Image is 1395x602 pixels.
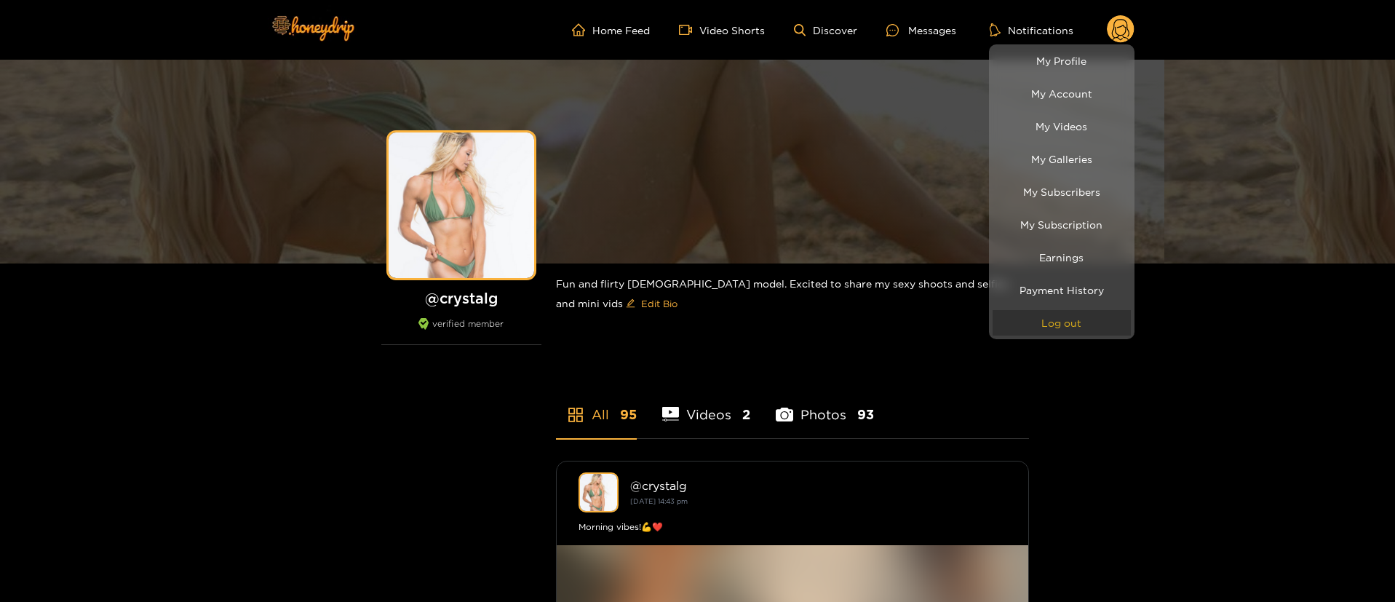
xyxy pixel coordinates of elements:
a: Earnings [993,245,1131,270]
a: My Subscription [993,212,1131,237]
a: My Galleries [993,146,1131,172]
button: Log out [993,310,1131,336]
a: My Subscribers [993,179,1131,205]
a: My Profile [993,48,1131,74]
a: Payment History [993,277,1131,303]
a: My Account [993,81,1131,106]
a: My Videos [993,114,1131,139]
